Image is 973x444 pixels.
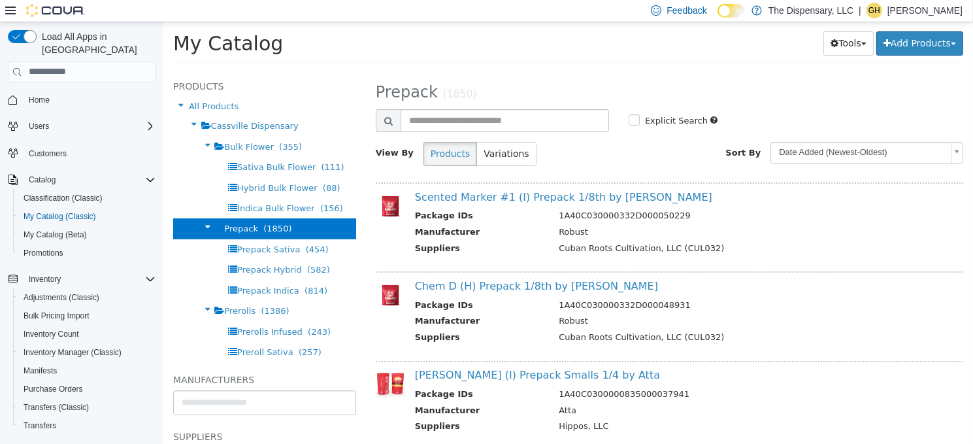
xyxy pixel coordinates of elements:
span: Users [24,118,156,134]
span: GH [868,3,880,18]
a: Transfers (Classic) [18,400,94,415]
button: Promotions [13,244,161,262]
button: Catalog [3,171,161,189]
td: Robust [386,292,788,309]
span: Purchase Orders [24,384,83,394]
span: Users [29,121,49,131]
span: Preroll Sativa [74,325,130,335]
span: My Catalog [10,10,120,33]
span: Cassville Dispensary [48,99,135,109]
span: Purchase Orders [18,381,156,397]
a: My Catalog (Beta) [18,227,92,243]
button: Manifests [13,362,161,380]
span: (1850) [100,201,128,211]
span: Adjustments (Classic) [18,290,156,305]
span: Transfers [18,418,156,434]
span: Prepack Hybrid [74,243,139,252]
td: 1A40C030000332D000048931 [386,277,788,293]
span: Customers [29,148,67,159]
span: Manifests [18,363,156,379]
span: My Catalog (Classic) [24,211,96,222]
span: Transfers (Classic) [18,400,156,415]
span: Home [24,92,156,108]
a: Manifests [18,363,62,379]
span: Sativa Bulk Flower [74,140,152,150]
span: (156) [157,181,180,191]
span: Bulk Pricing Import [18,308,156,324]
h5: Suppliers [10,407,193,422]
span: Inventory Count [18,326,156,342]
img: Cova [26,4,85,17]
span: Manifests [24,366,57,376]
td: 1A40C0300000835000037941 [386,366,788,382]
td: Cuban Roots Cultivation, LLC (CUL032) [386,309,788,325]
button: Classification (Classic) [13,189,161,207]
button: Add Products [713,9,800,33]
span: Feedback [667,4,706,17]
img: 150 [212,169,242,199]
span: Inventory Count [24,329,79,339]
th: Manufacturer [252,292,386,309]
a: Home [24,92,55,108]
th: Suppliers [252,309,386,325]
img: 150 [212,258,242,288]
button: Inventory [24,271,66,287]
a: Inventory Count [18,326,84,342]
a: Classification (Classic) [18,190,108,206]
a: Bulk Pricing Import [18,308,95,324]
span: (257) [135,325,158,335]
button: Inventory Manager (Classic) [13,343,161,362]
span: Catalog [29,175,56,185]
span: Bulk Flower [61,120,110,129]
a: Purchase Orders [18,381,88,397]
span: Hybrid Bulk Flower [74,161,154,171]
td: Robust [386,203,788,220]
td: Atta [386,382,788,398]
button: Transfers (Classic) [13,398,161,417]
span: Date Added (Newest-Oldest) [608,120,782,141]
span: Load All Apps in [GEOGRAPHIC_DATA] [37,30,156,56]
span: Inventory [29,274,61,284]
th: Manufacturer [252,203,386,220]
a: Customers [24,146,72,162]
span: (88) [159,161,177,171]
span: Prepack Indica [74,264,136,273]
span: (111) [158,140,181,150]
span: Classification (Classic) [24,193,103,203]
span: Indica Bulk Flower [74,181,152,191]
small: (1850) [280,66,314,78]
button: Inventory [3,270,161,288]
span: Classification (Classic) [18,190,156,206]
a: [PERSON_NAME] (I) Prepack Smalls 1/4 by Atta [252,347,497,359]
span: Promotions [24,248,63,258]
a: Adjustments (Classic) [18,290,105,305]
button: Customers [3,143,161,162]
span: Prepack Sativa [74,222,137,232]
span: Inventory Manager (Classic) [24,347,122,358]
th: Package IDs [252,187,386,203]
span: Sort By [562,126,597,135]
button: My Catalog (Classic) [13,207,161,226]
span: (1386) [97,284,125,294]
span: Prepack [212,61,274,79]
td: Hippos, LLC [386,398,788,414]
a: My Catalog (Classic) [18,209,101,224]
span: All Products [25,79,75,89]
span: Customers [24,145,156,161]
span: Inventory Manager (Classic) [18,345,156,360]
span: Transfers [24,420,56,431]
a: Inventory Manager (Classic) [18,345,127,360]
a: Promotions [18,245,69,261]
span: Home [29,95,50,105]
button: Tools [660,9,710,33]
label: Explicit Search [478,92,544,105]
span: My Catalog (Beta) [18,227,156,243]
span: Catalog [24,172,156,188]
a: Date Added (Newest-Oldest) [607,120,800,142]
button: Bulk Pricing Import [13,307,161,325]
button: Users [24,118,54,134]
a: Transfers [18,418,61,434]
span: (814) [141,264,164,273]
input: Dark Mode [717,4,745,18]
h5: Products [10,56,193,72]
